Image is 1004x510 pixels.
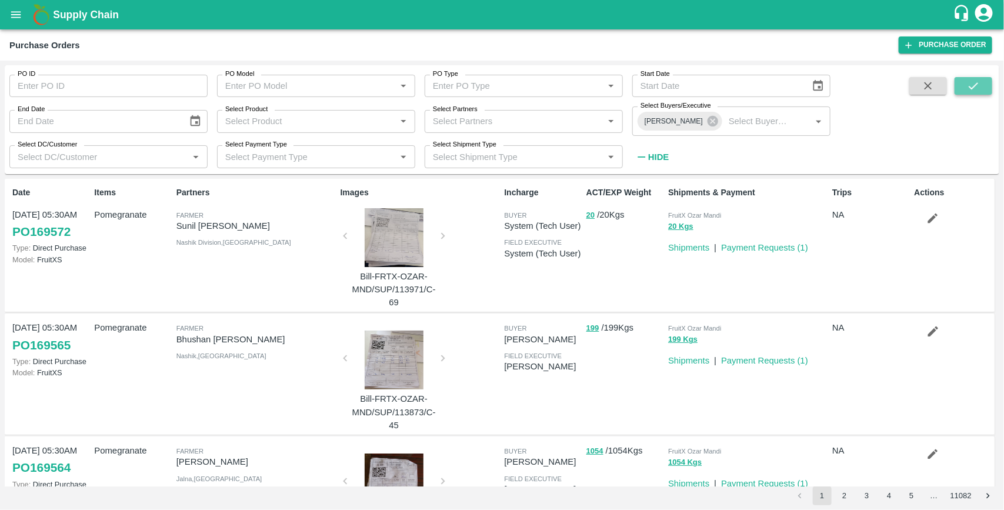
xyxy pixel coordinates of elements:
span: field executive [504,239,562,246]
p: Pomegranate [94,208,171,221]
span: Jalna , [GEOGRAPHIC_DATA] [176,475,262,482]
p: Pomegranate [94,321,171,334]
input: Enter PO ID [9,75,208,97]
button: open drawer [2,1,29,28]
img: logo [29,3,53,26]
a: Payment Requests (1) [721,356,808,365]
label: Select Shipment Type [433,140,496,149]
button: Go to next page [979,486,998,505]
input: End Date [9,110,179,132]
p: [PERSON_NAME] [176,455,336,468]
span: Type: [12,480,31,489]
p: Bill-FRTX-OZAR-MND/SUP/113873/C-45 [350,392,438,432]
p: / 1054 Kgs [586,444,663,458]
p: FruitXS [12,367,89,378]
p: NA [832,444,909,457]
p: Items [94,186,171,199]
label: PO Type [433,69,458,79]
p: Trips [832,186,909,199]
p: System (Tech User) [504,247,581,260]
div: | [709,472,716,490]
button: Open [396,149,411,165]
span: FruitX Ozar Mandi [668,325,721,332]
span: FruitX Ozar Mandi [668,212,721,219]
p: NA [832,208,909,221]
button: 20 Kgs [668,220,693,234]
div: customer-support [953,4,973,25]
b: Supply Chain [53,9,119,21]
div: account of current user [973,2,995,27]
input: Select Payment Type [221,149,377,164]
p: ACT/EXP Weight [586,186,663,199]
p: [PERSON_NAME] [504,455,581,468]
label: Select Product [225,105,268,114]
p: System (Tech User) [504,219,581,232]
span: Nashik Division , [GEOGRAPHIC_DATA] [176,239,291,246]
label: PO ID [18,69,35,79]
div: | [709,236,716,254]
p: Partners [176,186,336,199]
label: Start Date [641,69,670,79]
input: Enter PO Model [221,78,392,94]
label: PO Model [225,69,255,79]
p: Sunil [PERSON_NAME] [176,219,336,232]
span: Farmer [176,212,204,219]
p: [PERSON_NAME] [504,360,581,373]
button: Go to page 5 [902,486,921,505]
p: Actions [915,186,992,199]
span: field executive [504,475,562,482]
span: field executive [504,352,562,359]
p: Bill-FRTX-OZAR-MND/SUP/113971/C-69 [350,270,438,309]
div: | [709,349,716,367]
button: Open [603,114,619,129]
span: buyer [504,212,526,219]
p: [DATE] 05:30AM [12,321,89,334]
button: 199 Kgs [668,333,698,346]
button: 1054 [586,445,603,458]
a: Shipments [668,479,709,488]
span: Nashik , [GEOGRAPHIC_DATA] [176,352,266,359]
button: Open [603,149,619,165]
p: Direct Purchase [12,479,89,490]
p: [DATE] 05:30AM [12,444,89,457]
button: Open [603,78,619,94]
span: [PERSON_NAME] [638,115,710,128]
p: Direct Purchase [12,242,89,254]
span: FruitX Ozar Mandi [668,448,721,455]
span: Model: [12,255,35,264]
button: 199 [586,322,599,335]
button: Open [188,149,204,165]
span: buyer [504,448,526,455]
input: Select Shipment Type [428,149,585,164]
a: Purchase Order [899,36,992,54]
a: PO169564 [12,457,71,478]
button: Go to page 4 [880,486,899,505]
input: Enter PO Type [428,78,600,94]
a: Shipments [668,356,709,365]
div: … [925,491,943,502]
button: Hide [632,147,672,167]
p: Pomegranate [94,444,171,457]
button: Go to page 3 [858,486,876,505]
button: Choose date [184,110,206,132]
label: Select Partners [433,105,478,114]
button: page 1 [813,486,832,505]
p: Images [341,186,500,199]
p: FruitXS [12,254,89,265]
button: 1054 Kgs [668,456,702,469]
p: / 199 Kgs [586,321,663,335]
p: [PERSON_NAME] [504,483,581,496]
button: 20 [586,209,595,222]
a: Payment Requests (1) [721,243,808,252]
span: Type: [12,357,31,366]
strong: Hide [648,152,669,162]
a: PO169565 [12,335,71,356]
p: Date [12,186,89,199]
button: Choose date [807,75,829,97]
p: [DATE] 05:30AM [12,208,89,221]
p: [PERSON_NAME] [504,333,581,346]
div: [PERSON_NAME] [638,112,722,131]
button: Open [811,114,826,129]
nav: pagination navigation [789,486,999,505]
input: Select Buyers/Executive [724,114,792,129]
